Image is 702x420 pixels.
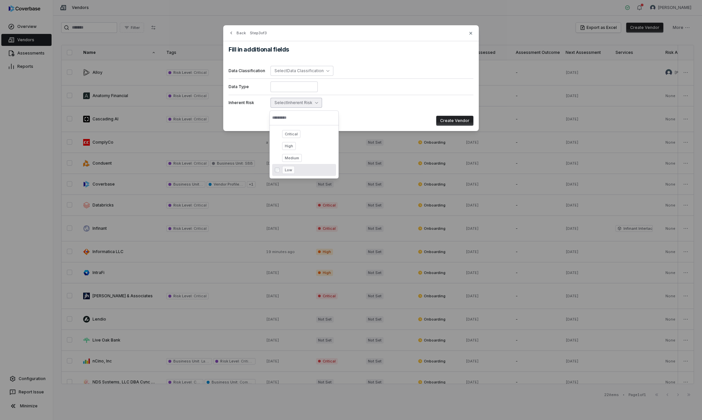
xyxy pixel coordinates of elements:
[436,116,473,126] button: Create Vendor
[229,100,265,105] label: Inherent Risk
[282,166,295,174] span: Low
[229,68,265,73] label: Data Classification
[250,31,267,36] span: Step 3 of 3
[227,27,248,39] button: Back
[282,142,296,150] span: High
[229,47,473,53] h2: Fill in additional fields
[274,68,324,73] span: Select Data Classification
[282,130,300,138] span: Critical
[282,154,302,162] span: Medium
[269,125,339,179] div: Suggestions
[274,100,312,105] span: Select Inherent Risk
[229,84,265,89] label: Data Type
